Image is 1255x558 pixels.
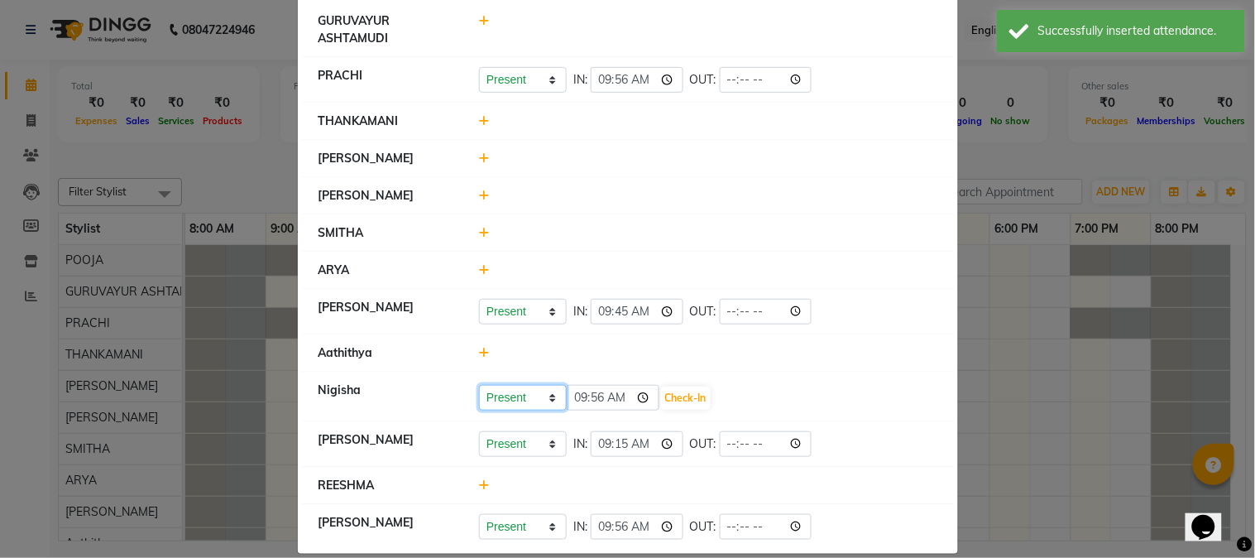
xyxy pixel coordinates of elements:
[306,382,467,411] div: Nigisha
[573,435,587,453] span: IN:
[306,477,467,494] div: REESHMA
[306,514,467,540] div: [PERSON_NAME]
[1186,492,1238,541] iframe: chat widget
[573,518,587,536] span: IN:
[306,431,467,457] div: [PERSON_NAME]
[306,299,467,325] div: [PERSON_NAME]
[690,518,716,536] span: OUT:
[306,224,467,242] div: SMITHA
[306,150,467,167] div: [PERSON_NAME]
[690,303,716,320] span: OUT:
[306,344,467,362] div: Aathithya
[573,303,587,320] span: IN:
[690,435,716,453] span: OUT:
[306,67,467,93] div: PRACHI
[306,113,467,130] div: THANKAMANI
[306,12,467,47] div: GURUVAYUR ASHTAMUDI
[573,71,587,89] span: IN:
[306,262,467,279] div: ARYA
[1038,22,1233,40] div: Successfully inserted attendance.
[661,387,711,410] button: Check-In
[306,187,467,204] div: [PERSON_NAME]
[690,71,716,89] span: OUT:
